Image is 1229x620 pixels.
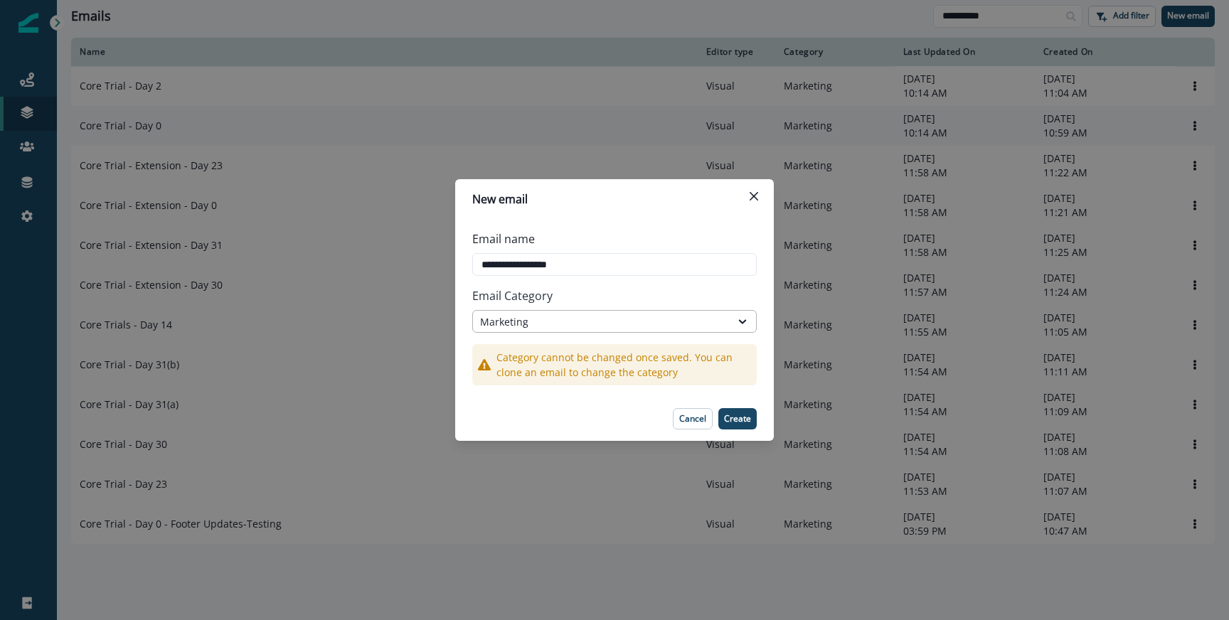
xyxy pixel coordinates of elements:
p: New email [472,191,528,208]
button: Create [718,408,757,429]
button: Close [743,185,765,208]
div: Marketing [480,314,723,329]
p: Email name [472,230,535,247]
p: Cancel [679,414,706,424]
p: Create [724,414,751,424]
p: Category cannot be changed once saved. You can clone an email to change the category [496,350,751,380]
button: Cancel [673,408,713,429]
p: Email Category [472,282,757,310]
